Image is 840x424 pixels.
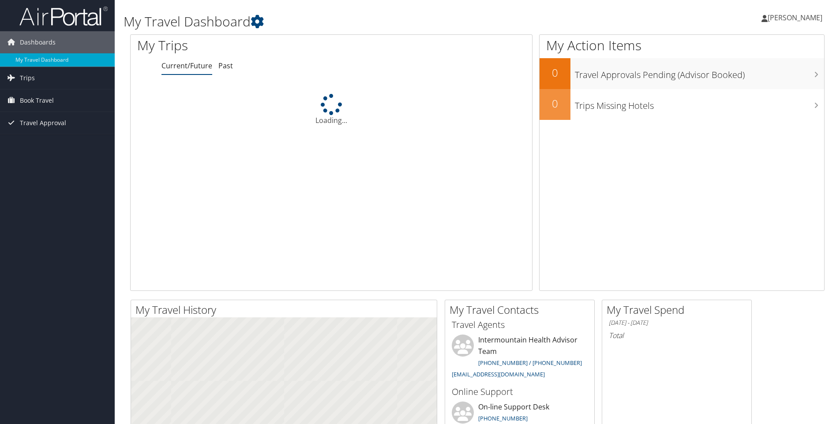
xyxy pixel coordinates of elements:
a: 0Travel Approvals Pending (Advisor Booked) [540,58,824,89]
h3: Trips Missing Hotels [575,95,824,112]
h3: Online Support [452,386,588,398]
h1: My Travel Dashboard [124,12,595,31]
h3: Travel Approvals Pending (Advisor Booked) [575,64,824,81]
a: [EMAIL_ADDRESS][DOMAIN_NAME] [452,370,545,378]
h2: My Travel Contacts [450,302,594,317]
div: Loading... [131,94,532,126]
a: Past [218,61,233,71]
a: 0Trips Missing Hotels [540,89,824,120]
span: Book Travel [20,89,54,112]
li: Intermountain Health Advisor Team [447,335,592,382]
h1: My Trips [137,36,358,55]
h2: 0 [540,65,570,80]
h6: [DATE] - [DATE] [609,319,745,327]
a: [PHONE_NUMBER] [478,414,528,422]
h1: My Action Items [540,36,824,55]
h2: My Travel History [135,302,437,317]
a: Current/Future [161,61,212,71]
h2: 0 [540,96,570,111]
span: Dashboards [20,31,56,53]
span: Trips [20,67,35,89]
h6: Total [609,331,745,340]
a: [PHONE_NUMBER] / [PHONE_NUMBER] [478,359,582,367]
img: airportal-logo.png [19,6,108,26]
a: [PERSON_NAME] [761,4,831,31]
span: [PERSON_NAME] [768,13,822,22]
h3: Travel Agents [452,319,588,331]
h2: My Travel Spend [607,302,751,317]
span: Travel Approval [20,112,66,134]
